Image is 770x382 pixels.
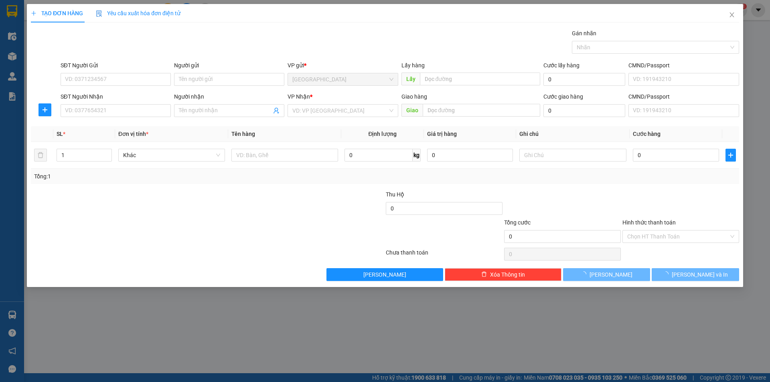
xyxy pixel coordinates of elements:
span: loading [663,271,672,277]
button: delete [34,149,47,162]
span: Tổng cước [504,219,531,226]
span: Giao [401,104,423,117]
span: Xóa Thông tin [490,270,525,279]
span: Cước hàng [633,131,661,137]
span: [PERSON_NAME] [364,270,407,279]
span: user-add [274,107,280,114]
span: Giao hàng [401,93,427,100]
input: VD: Bàn, Ghế [231,149,338,162]
button: Close [721,4,743,26]
div: CMND/Passport [628,61,739,70]
span: [PERSON_NAME] [590,270,633,279]
span: Tên hàng [231,131,255,137]
span: Yêu cầu xuất hóa đơn điện tử [96,10,180,16]
span: SL [57,131,63,137]
span: Giá trị hàng [427,131,457,137]
input: Dọc đường [423,104,540,117]
button: [PERSON_NAME] [327,268,444,281]
button: plus [38,103,51,116]
span: Lấy hàng [401,62,425,69]
input: Ghi Chú [520,149,626,162]
span: kg [413,149,421,162]
input: Dọc đường [420,73,540,85]
span: close [729,12,735,18]
button: [PERSON_NAME] và In [652,268,739,281]
div: SĐT Người Nhận [61,92,171,101]
span: plus [39,107,51,113]
label: Gán nhãn [572,30,596,36]
input: Cước lấy hàng [543,73,625,86]
th: Ghi chú [517,126,630,142]
div: SĐT Người Gửi [61,61,171,70]
span: Đơn vị tính [118,131,148,137]
div: VP gửi [288,61,398,70]
span: Khác [123,149,220,161]
label: Cước giao hàng [543,93,583,100]
span: plus [726,152,736,158]
span: Thu Hộ [386,191,404,198]
button: [PERSON_NAME] [563,268,650,281]
div: Người gửi [174,61,284,70]
span: VP Nhận [288,93,310,100]
div: CMND/Passport [628,92,739,101]
div: Người nhận [174,92,284,101]
img: icon [96,10,102,17]
span: TẠO ĐƠN HÀNG [31,10,83,16]
span: delete [481,271,487,278]
span: plus [31,10,36,16]
input: Cước giao hàng [543,104,625,117]
div: Tổng: 1 [34,172,297,181]
button: plus [725,149,736,162]
div: Chưa thanh toán [385,248,503,262]
label: Cước lấy hàng [543,62,580,69]
button: deleteXóa Thông tin [445,268,562,281]
span: Lấy [401,73,420,85]
input: 0 [427,149,513,162]
span: Đà Lạt [293,73,393,85]
span: loading [581,271,590,277]
span: Định lượng [369,131,397,137]
span: [PERSON_NAME] và In [672,270,728,279]
label: Hình thức thanh toán [622,219,676,226]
